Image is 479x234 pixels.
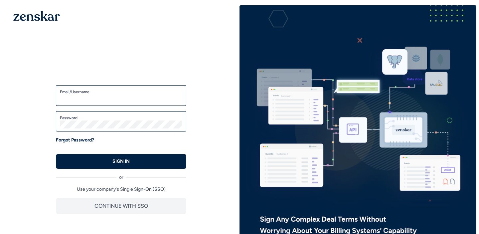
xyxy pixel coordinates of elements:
button: CONTINUE WITH SSO [56,198,186,214]
img: 1OGAJ2xQqyY4LXKgY66KYq0eOWRCkrZdAb3gUhuVAqdWPZE9SRJmCz+oDMSn4zDLXe31Ii730ItAGKgCKgCCgCikA4Av8PJUP... [13,11,60,21]
div: or [56,169,186,181]
label: Email/Username [60,89,182,95]
p: Use your company's Single Sign-On (SSO) [56,186,186,193]
p: SIGN IN [112,158,130,165]
a: Forgot Password? [56,137,94,143]
button: SIGN IN [56,154,186,169]
label: Password [60,115,182,120]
